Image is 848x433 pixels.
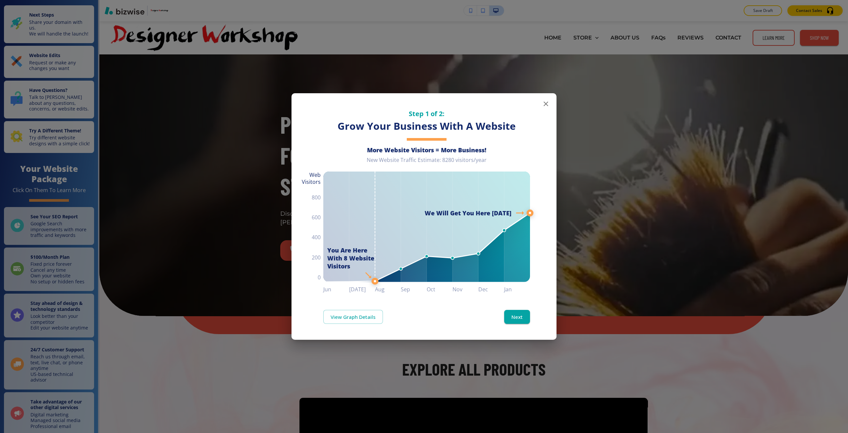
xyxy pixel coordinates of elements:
h6: Aug [375,285,401,294]
h6: Oct [427,285,452,294]
h6: [DATE] [349,285,375,294]
div: New Website Traffic Estimate: 8280 visitors/year [323,157,530,169]
h3: Grow Your Business With A Website [323,119,530,133]
button: Next [504,310,530,324]
h6: Jan [504,285,530,294]
h6: More Website Visitors = More Business! [323,146,530,154]
a: View Graph Details [323,310,383,324]
h5: Step 1 of 2: [323,109,530,118]
h6: Nov [452,285,478,294]
h6: Sep [401,285,427,294]
h6: Jun [323,285,349,294]
h6: Dec [478,285,504,294]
